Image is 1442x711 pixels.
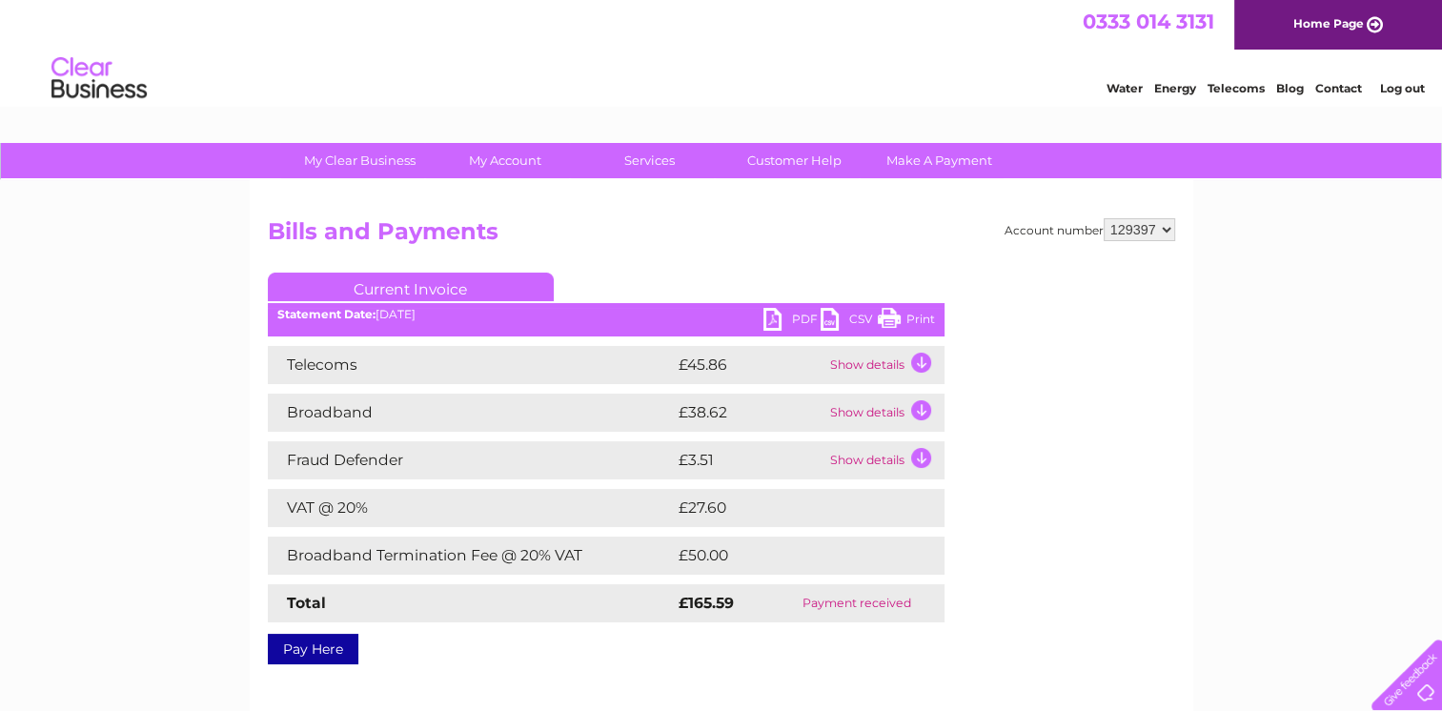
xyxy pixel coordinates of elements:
[825,441,944,479] td: Show details
[268,634,358,664] a: Pay Here
[769,584,944,622] td: Payment received
[268,308,944,321] div: [DATE]
[1083,10,1214,33] a: 0333 014 3131
[272,10,1172,92] div: Clear Business is a trading name of Verastar Limited (registered in [GEOGRAPHIC_DATA] No. 3667643...
[1107,81,1143,95] a: Water
[287,594,326,612] strong: Total
[268,441,674,479] td: Fraud Defender
[674,537,907,575] td: £50.00
[1005,218,1175,241] div: Account number
[763,308,821,335] a: PDF
[674,489,905,527] td: £27.60
[1208,81,1265,95] a: Telecoms
[268,537,674,575] td: Broadband Termination Fee @ 20% VAT
[861,143,1018,178] a: Make A Payment
[268,489,674,527] td: VAT @ 20%
[571,143,728,178] a: Services
[1276,81,1304,95] a: Blog
[674,441,825,479] td: £3.51
[51,50,148,108] img: logo.png
[281,143,438,178] a: My Clear Business
[268,218,1175,254] h2: Bills and Payments
[825,346,944,384] td: Show details
[426,143,583,178] a: My Account
[679,594,734,612] strong: £165.59
[821,308,878,335] a: CSV
[268,346,674,384] td: Telecoms
[277,307,376,321] b: Statement Date:
[825,394,944,432] td: Show details
[1154,81,1196,95] a: Energy
[716,143,873,178] a: Customer Help
[878,308,935,335] a: Print
[674,346,825,384] td: £45.86
[268,273,554,301] a: Current Invoice
[268,394,674,432] td: Broadband
[1315,81,1362,95] a: Contact
[1379,81,1424,95] a: Log out
[674,394,825,432] td: £38.62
